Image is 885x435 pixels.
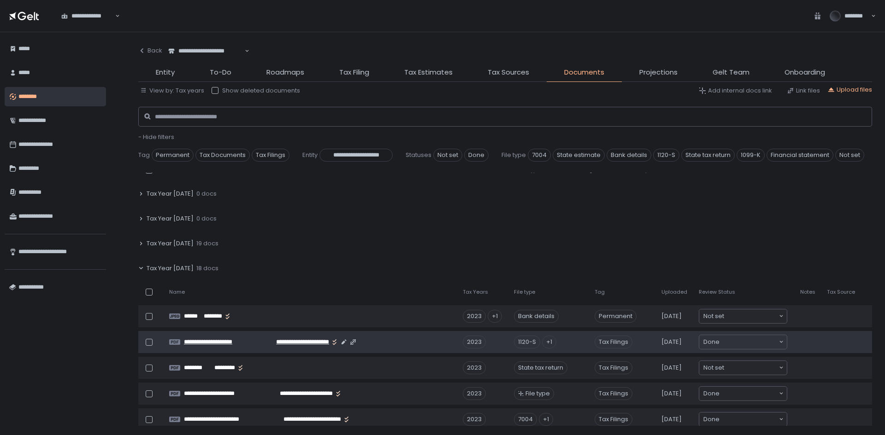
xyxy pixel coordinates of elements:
[147,190,194,198] span: Tax Year [DATE]
[699,335,787,349] div: Search for option
[302,151,318,159] span: Entity
[156,67,175,78] span: Entity
[463,289,488,296] span: Tax Years
[169,289,185,296] span: Name
[210,67,231,78] span: To-Do
[639,67,678,78] span: Projections
[514,336,540,348] div: 1120-S
[525,389,550,398] span: File type
[595,336,632,348] span: Tax Filings
[724,312,778,321] input: Search for option
[553,149,605,162] span: State estimate
[152,149,194,162] span: Permanent
[406,151,431,159] span: Statuses
[703,415,720,424] span: Done
[147,215,194,223] span: Tax Year [DATE]
[162,41,249,61] div: Search for option
[787,87,820,95] button: Link files
[138,133,174,141] button: - Hide filters
[196,264,218,273] span: 18 docs
[339,67,369,78] span: Tax Filing
[827,289,855,296] span: Tax Source
[661,364,682,372] span: [DATE]
[800,289,815,296] span: Notes
[595,413,632,426] span: Tax Filings
[767,149,833,162] span: Financial statement
[564,67,604,78] span: Documents
[138,41,162,60] button: Back
[147,264,194,273] span: Tax Year [DATE]
[661,338,682,346] span: [DATE]
[539,413,553,426] div: +1
[607,149,651,162] span: Bank details
[55,6,120,26] div: Search for option
[147,239,194,248] span: Tax Year [DATE]
[703,337,720,347] span: Done
[488,310,502,323] div: +1
[699,289,735,296] span: Review Status
[464,149,489,162] span: Done
[827,86,872,94] button: Upload files
[595,310,637,323] span: Permanent
[514,413,537,426] div: 7004
[463,361,486,374] div: 2023
[595,289,605,296] span: Tag
[720,337,778,347] input: Search for option
[720,415,778,424] input: Search for option
[514,310,559,323] div: Bank details
[138,151,150,159] span: Tag
[661,289,687,296] span: Uploaded
[703,389,720,398] span: Done
[528,149,551,162] span: 7004
[196,215,217,223] span: 0 docs
[699,412,787,426] div: Search for option
[661,312,682,320] span: [DATE]
[653,149,679,162] span: 1120-S
[542,336,556,348] div: +1
[699,87,772,95] button: Add internal docs link
[196,190,217,198] span: 0 docs
[243,46,244,56] input: Search for option
[463,310,486,323] div: 2023
[514,361,567,374] div: State tax return
[681,149,735,162] span: State tax return
[463,387,486,400] div: 2023
[463,336,486,348] div: 2023
[404,67,453,78] span: Tax Estimates
[266,67,304,78] span: Roadmaps
[252,149,289,162] span: Tax Filings
[835,149,864,162] span: Not set
[703,363,724,372] span: Not set
[488,67,529,78] span: Tax Sources
[737,149,765,162] span: 1099-K
[699,387,787,400] div: Search for option
[703,312,724,321] span: Not set
[463,413,486,426] div: 2023
[699,309,787,323] div: Search for option
[501,151,526,159] span: File type
[514,289,535,296] span: File type
[595,361,632,374] span: Tax Filings
[713,67,749,78] span: Gelt Team
[595,387,632,400] span: Tax Filings
[720,389,778,398] input: Search for option
[661,415,682,423] span: [DATE]
[699,361,787,375] div: Search for option
[195,149,250,162] span: Tax Documents
[433,149,462,162] span: Not set
[724,363,778,372] input: Search for option
[661,389,682,398] span: [DATE]
[138,46,162,55] div: Back
[785,67,825,78] span: Onboarding
[140,87,204,95] button: View by: Tax years
[196,239,218,248] span: 19 docs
